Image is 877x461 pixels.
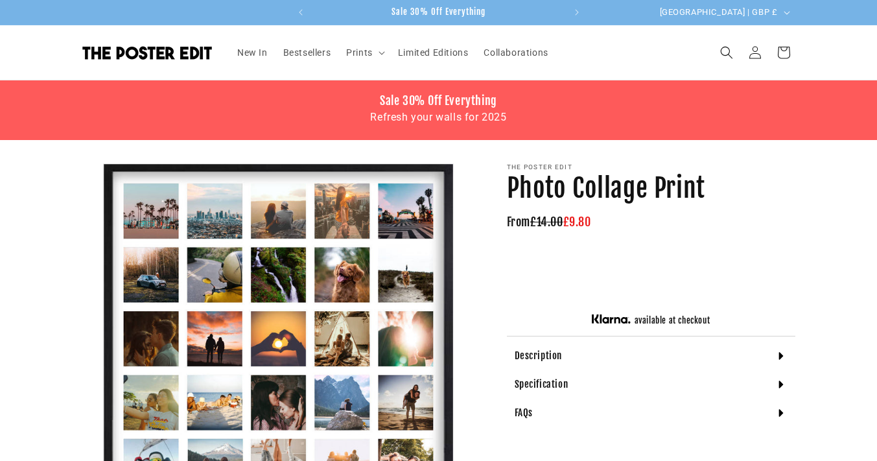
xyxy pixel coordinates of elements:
[484,47,548,58] span: Collaborations
[530,215,563,229] span: £14.00
[390,39,476,66] a: Limited Editions
[229,39,275,66] a: New In
[712,38,741,67] summary: Search
[283,47,331,58] span: Bestsellers
[507,163,795,171] p: The Poster Edit
[398,47,469,58] span: Limited Editions
[507,171,795,205] h1: Photo Collage Print
[346,47,373,58] span: Prints
[237,47,268,58] span: New In
[515,349,563,362] h4: Description
[563,215,591,229] span: £9.80
[338,39,390,66] summary: Prints
[507,215,795,230] h3: From
[476,39,555,66] a: Collaborations
[77,41,216,64] a: The Poster Edit
[660,6,778,19] span: [GEOGRAPHIC_DATA] | GBP £
[82,46,212,60] img: The Poster Edit
[515,407,533,420] h4: FAQs
[635,315,710,326] h5: available at checkout
[275,39,339,66] a: Bestsellers
[515,378,568,391] h4: Specification
[392,6,485,17] span: Sale 30% Off Everything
